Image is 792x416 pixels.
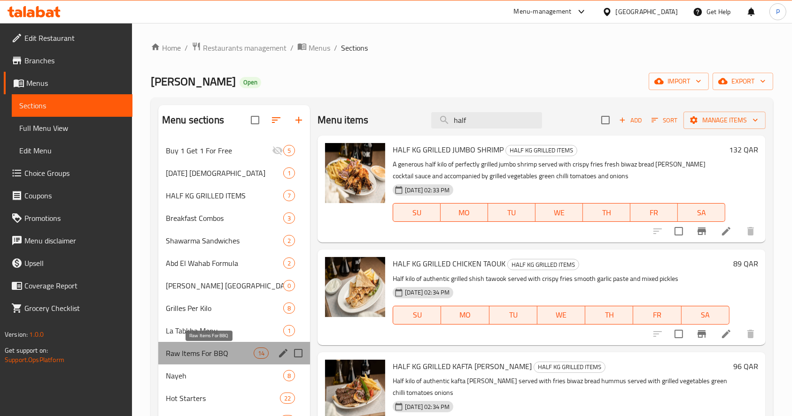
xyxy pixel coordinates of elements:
a: Edit menu item [721,226,732,237]
nav: breadcrumb [151,42,773,54]
h6: 96 QAR [733,360,758,373]
a: Coupons [4,184,132,207]
div: Abd El Wahab Formula2 [158,252,310,274]
div: HALF KG GRILLED ITEMS7 [158,184,310,207]
span: Grocery Checklist [24,303,125,314]
button: FR [630,203,678,222]
h6: 132 QAR [729,143,758,156]
p: A generous half kilo of perfectly grilled jumbo shrimp served with crispy fries fresh biwaz bread... [393,159,725,182]
div: items [283,235,295,246]
span: Edit Menu [19,145,125,156]
span: TU [493,308,534,322]
div: Tabak Beirut [166,280,283,291]
div: items [254,348,269,359]
button: SA [682,306,730,325]
div: items [280,393,295,404]
div: items [283,167,295,179]
span: TH [589,308,629,322]
div: Menu-management [514,6,572,17]
span: HALF KG GRILLED ITEMS [506,145,577,156]
span: [PERSON_NAME] [151,71,236,92]
span: import [656,76,701,87]
span: 3 [284,214,295,223]
span: HALF KG GRILLED CHICKEN TAOUK [393,257,505,271]
span: Get support on: [5,344,48,356]
span: [DATE] 02:34 PM [401,402,453,411]
span: Coupons [24,190,125,201]
span: La Tabkha Menu [166,325,283,336]
span: 5 [284,146,295,155]
span: 1.0.0 [29,328,44,340]
div: items [283,257,295,269]
span: HALF KG GRILLED ITEMS [534,362,605,372]
span: Hot Starters [166,393,280,404]
span: MO [445,308,485,322]
span: WE [539,206,579,219]
div: Abd El Wahab Formula [166,257,283,269]
button: WE [536,203,583,222]
span: 8 [284,371,295,380]
span: HALF KG GRILLED ITEMS [166,190,283,201]
span: MO [444,206,484,219]
span: Sort [652,115,677,126]
span: Version: [5,328,28,340]
span: 7 [284,191,295,200]
span: Menus [309,42,330,53]
div: items [283,145,295,156]
span: 1 [284,326,295,335]
span: Buy 1 Get 1 For Free [166,145,272,156]
div: items [283,190,295,201]
p: Half kilo of authentic kafta [PERSON_NAME] served with fries biwaz bread hummus served with grill... [393,375,730,399]
span: Branches [24,55,125,66]
div: HALF KG GRILLED ITEMS [534,362,606,373]
button: Manage items [683,112,766,129]
div: Grilles Per Kilo8 [158,297,310,319]
span: FR [637,308,677,322]
span: Edit Restaurant [24,32,125,44]
span: HALF KG GRILLED JUMBO SHRIMP [393,143,504,157]
input: search [431,112,542,129]
span: SU [397,206,437,219]
span: SA [682,206,722,219]
span: TU [492,206,532,219]
div: Breakfast Combos3 [158,207,310,229]
a: Upsell [4,252,132,274]
a: Edit Menu [12,139,132,162]
span: Sort items [645,113,683,128]
span: export [720,76,766,87]
span: HALF KG GRILLED ITEMS [508,259,579,270]
span: 2 [284,259,295,268]
div: Breakfast Combos [166,212,283,224]
button: MO [441,306,489,325]
div: HALF KG GRILLED ITEMS [505,145,577,156]
div: Raw Items For BBQ14edit [158,342,310,364]
div: Open [240,77,261,88]
img: HALF KG GRILLED CHICKEN TAOUK [325,257,385,317]
span: Grilles Per Kilo [166,303,283,314]
span: Select to update [669,221,689,241]
div: items [283,280,295,291]
div: items [283,325,295,336]
span: Coverage Report [24,280,125,291]
span: WE [541,308,582,322]
span: Choice Groups [24,167,125,179]
button: SA [678,203,725,222]
span: Menu disclaimer [24,235,125,246]
span: SU [397,308,437,322]
div: Buy 1 Get 1 For Free5 [158,139,310,162]
span: 0 [284,281,295,290]
div: items [283,303,295,314]
span: Full Menu View [19,122,125,134]
img: HALF KG GRILLED JUMBO SHRIMP [325,143,385,203]
h2: Menu sections [162,113,224,127]
button: delete [739,323,762,345]
button: Branch-specific-item [691,220,713,242]
div: Shawarma Sandwiches2 [158,229,310,252]
a: Home [151,42,181,53]
span: Sections [341,42,368,53]
div: Nayeh [166,370,283,381]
